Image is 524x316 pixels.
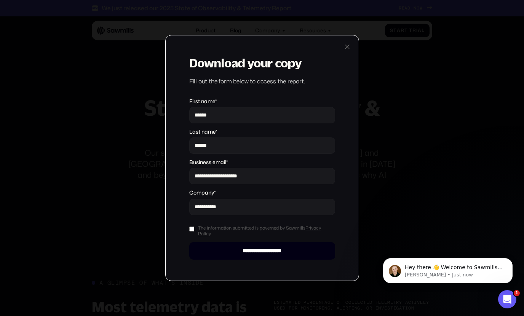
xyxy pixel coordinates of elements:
a: Privacy Policy [198,225,321,236]
span: The information submitted is governed by Sawmills . [198,225,335,236]
span: Hey there 👋 Welcome to Sawmills. The smart telemetry management platform that solves cost, qualit... [33,22,131,66]
iframe: Intercom notifications message [372,242,524,295]
span: 1 [514,290,520,296]
span: Company [189,189,214,196]
span: Business email [189,158,226,166]
span: First name [189,97,215,105]
div: Fill out the form below to access the report. [189,77,335,85]
span: Last name [189,128,216,135]
h3: Download your copy [189,56,335,69]
iframe: Intercom live chat [498,290,516,308]
p: Message from Winston, sent Just now [33,29,131,36]
input: The information submitted is governed by SawmillsPrivacy Policy. [189,227,194,231]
